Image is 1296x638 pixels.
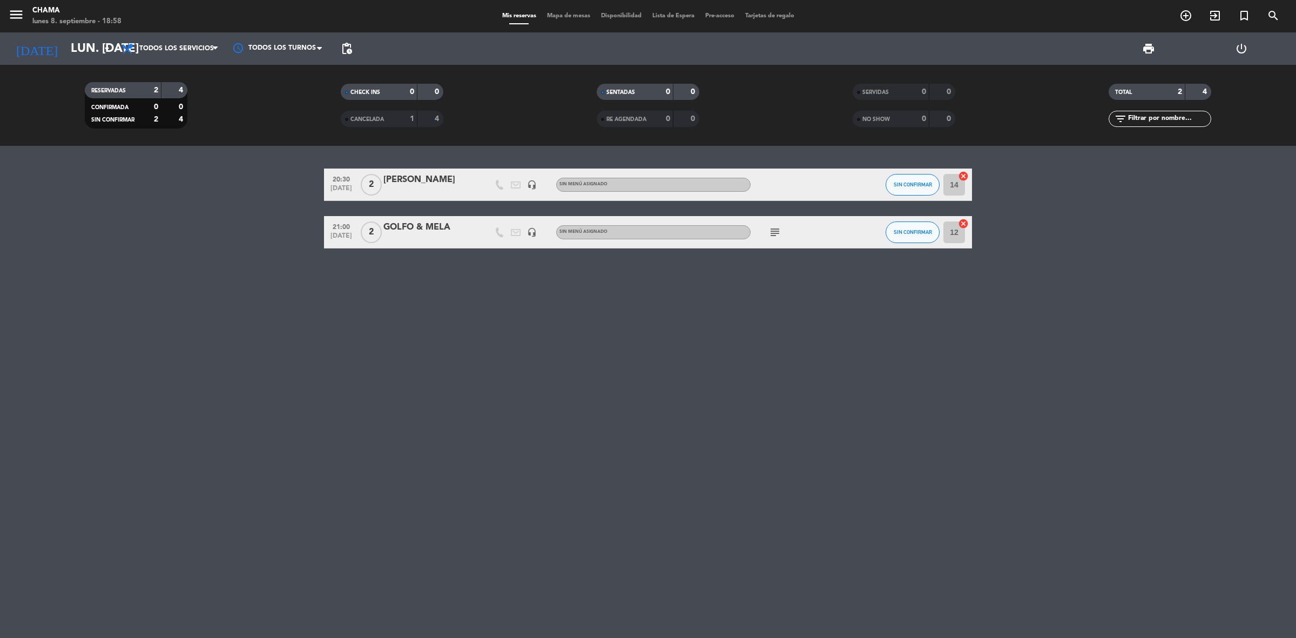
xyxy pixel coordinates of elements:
strong: 4 [1203,88,1209,96]
span: CHECK INS [350,90,380,95]
strong: 1 [410,115,414,123]
button: SIN CONFIRMAR [886,174,940,196]
span: CONFIRMADA [91,105,129,110]
span: RE AGENDADA [606,117,646,122]
span: Disponibilidad [596,13,647,19]
strong: 0 [179,103,185,111]
span: Mis reservas [497,13,542,19]
i: [DATE] [8,37,65,61]
strong: 0 [410,88,414,96]
i: search [1267,9,1280,22]
span: NO SHOW [862,117,890,122]
span: [DATE] [328,232,355,245]
span: TOTAL [1115,90,1132,95]
span: print [1142,42,1155,55]
span: Sin menú asignado [559,182,607,186]
strong: 2 [154,86,158,94]
span: RESERVADAS [91,88,126,93]
i: menu [8,6,24,23]
strong: 0 [947,88,953,96]
span: Sin menú asignado [559,230,607,234]
i: headset_mic [527,180,537,190]
span: SIN CONFIRMAR [91,117,134,123]
div: lunes 8. septiembre - 18:58 [32,16,122,27]
span: SERVIDAS [862,90,889,95]
span: SIN CONFIRMAR [894,229,932,235]
span: Todos los servicios [139,45,214,52]
div: GOLFO & MELA [383,220,475,234]
strong: 0 [922,115,926,123]
strong: 0 [691,88,697,96]
strong: 0 [947,115,953,123]
i: exit_to_app [1209,9,1221,22]
strong: 4 [435,115,441,123]
span: 21:00 [328,220,355,232]
span: Pre-acceso [700,13,740,19]
input: Filtrar por nombre... [1127,113,1211,125]
span: pending_actions [340,42,353,55]
div: [PERSON_NAME] [383,173,475,187]
strong: 2 [154,116,158,123]
strong: 0 [154,103,158,111]
strong: 0 [691,115,697,123]
i: arrow_drop_down [100,42,113,55]
strong: 0 [435,88,441,96]
span: SIN CONFIRMAR [894,182,932,187]
i: cancel [958,218,969,229]
div: CHAMA [32,5,122,16]
i: add_circle_outline [1179,9,1192,22]
span: Mapa de mesas [542,13,596,19]
i: filter_list [1114,112,1127,125]
div: LOG OUT [1195,32,1288,65]
span: 2 [361,174,382,196]
i: headset_mic [527,227,537,237]
i: turned_in_not [1238,9,1251,22]
strong: 4 [179,116,185,123]
strong: 0 [666,88,670,96]
strong: 2 [1178,88,1182,96]
span: CANCELADA [350,117,384,122]
span: 20:30 [328,172,355,185]
strong: 4 [179,86,185,94]
i: subject [768,226,781,239]
button: SIN CONFIRMAR [886,221,940,243]
button: menu [8,6,24,26]
span: SENTADAS [606,90,635,95]
span: Lista de Espera [647,13,700,19]
i: power_settings_new [1235,42,1248,55]
strong: 0 [666,115,670,123]
span: Tarjetas de regalo [740,13,800,19]
strong: 0 [922,88,926,96]
span: [DATE] [328,185,355,197]
span: 2 [361,221,382,243]
i: cancel [958,171,969,182]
